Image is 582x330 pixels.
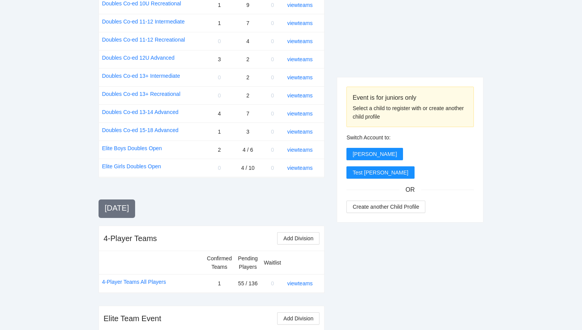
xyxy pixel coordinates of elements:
[400,185,421,194] span: OR
[287,2,313,8] a: view teams
[271,111,274,117] span: 0
[238,254,258,271] div: Pending Players
[235,14,261,32] td: 7
[235,159,261,177] td: 4 / 10
[271,38,274,44] span: 0
[287,92,313,99] a: view teams
[218,92,221,99] span: 0
[277,232,319,245] button: Add Division
[271,20,274,26] span: 0
[346,166,415,179] button: Test [PERSON_NAME]
[283,314,313,323] span: Add Division
[277,312,319,325] button: Add Division
[105,204,129,212] span: [DATE]
[204,14,235,32] td: 1
[353,93,468,102] div: Event is for juniors only
[102,90,181,98] a: Doubles Co-ed 13+ Recreational
[235,141,261,159] td: 4 / 6
[353,168,408,177] span: Test [PERSON_NAME]
[204,141,235,159] td: 2
[102,54,174,62] a: Doubles Co-ed 12U Advanced
[204,274,235,292] td: 1
[102,162,161,171] a: Elite Girls Doubles Open
[207,254,232,271] div: Confirmed Teams
[218,74,221,80] span: 0
[102,72,180,80] a: Doubles Co-ed 13+ Intermediate
[287,38,313,44] a: view teams
[104,313,161,324] div: Elite Team Event
[271,2,274,8] span: 0
[353,203,419,211] span: Create another Child Profile
[287,56,313,62] a: view teams
[271,147,274,153] span: 0
[204,104,235,122] td: 4
[271,74,274,80] span: 0
[102,144,162,152] a: Elite Boys Doubles Open
[353,150,397,158] span: [PERSON_NAME]
[235,32,261,50] td: 4
[287,129,313,135] a: view teams
[235,274,261,292] td: 55 / 136
[287,111,313,117] a: view teams
[271,56,274,62] span: 0
[235,122,261,141] td: 3
[271,280,274,286] span: 0
[218,165,221,171] span: 0
[102,126,178,134] a: Doubles Co-ed 15-18 Advanced
[346,201,425,213] button: Create another Child Profile
[235,50,261,68] td: 2
[271,165,274,171] span: 0
[235,68,261,86] td: 2
[287,20,313,26] a: view teams
[271,129,274,135] span: 0
[346,148,403,160] button: [PERSON_NAME]
[102,35,185,44] a: Doubles Co-ed 11-12 Recreational
[264,258,281,267] div: Waitlist
[283,234,313,243] span: Add Division
[104,233,157,244] div: 4-Player Teams
[287,280,313,286] a: view teams
[353,104,468,121] div: Select a child to register with or create another child profile
[287,147,313,153] a: view teams
[102,17,185,26] a: Doubles Co-ed 11-12 Intermediate
[346,133,474,142] div: Switch Account to:
[271,92,274,99] span: 0
[235,86,261,104] td: 2
[287,165,313,171] a: view teams
[218,38,221,44] span: 0
[102,108,178,116] a: Doubles Co-ed 13-14 Advanced
[102,278,166,286] a: 4-Player Teams All Players
[204,50,235,68] td: 3
[235,104,261,122] td: 7
[287,74,313,80] a: view teams
[204,122,235,141] td: 1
